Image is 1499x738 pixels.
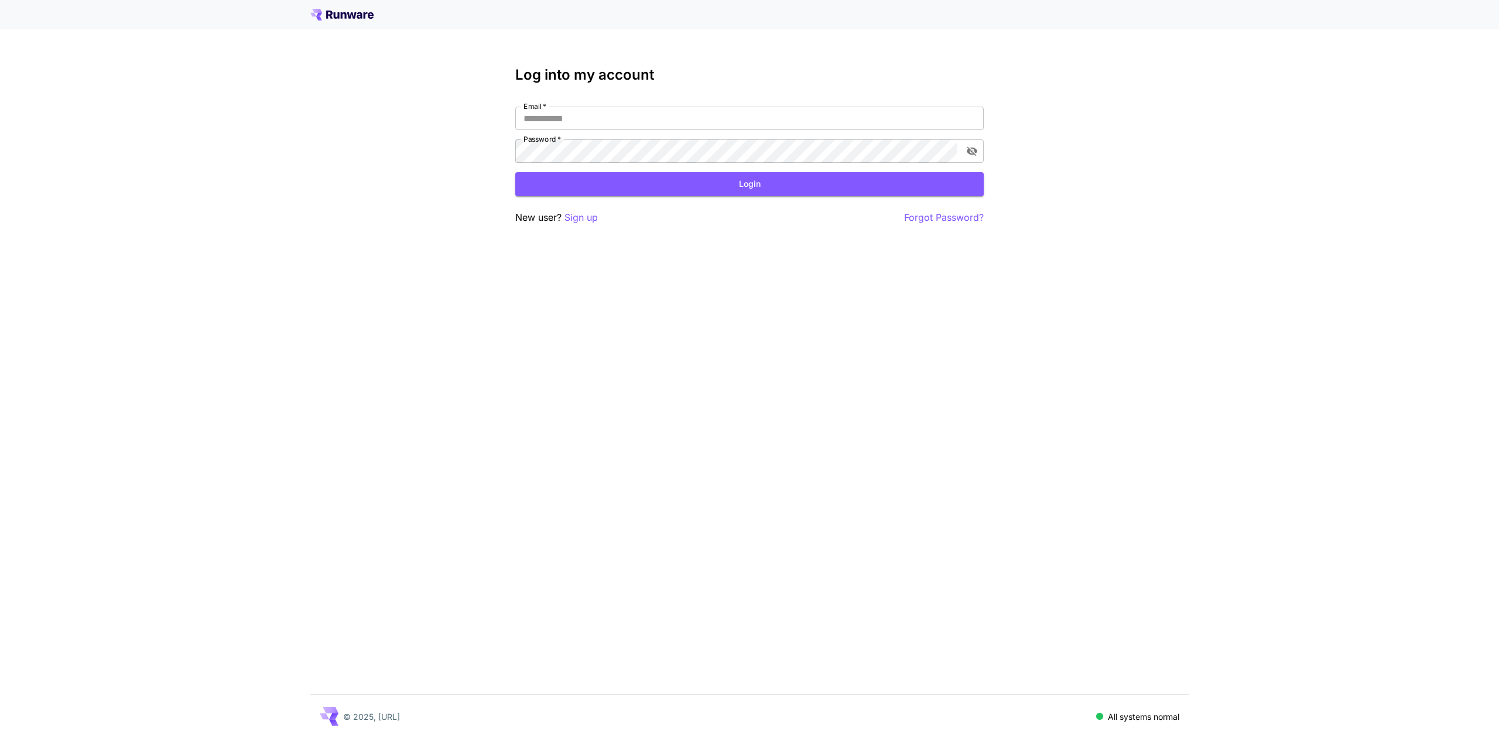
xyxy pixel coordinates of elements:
[1108,710,1179,723] p: All systems normal
[961,141,983,162] button: toggle password visibility
[523,101,546,111] label: Email
[515,172,984,196] button: Login
[343,710,400,723] p: © 2025, [URL]
[515,67,984,83] h3: Log into my account
[904,210,984,225] button: Forgot Password?
[564,210,598,225] button: Sign up
[515,210,598,225] p: New user?
[523,134,561,144] label: Password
